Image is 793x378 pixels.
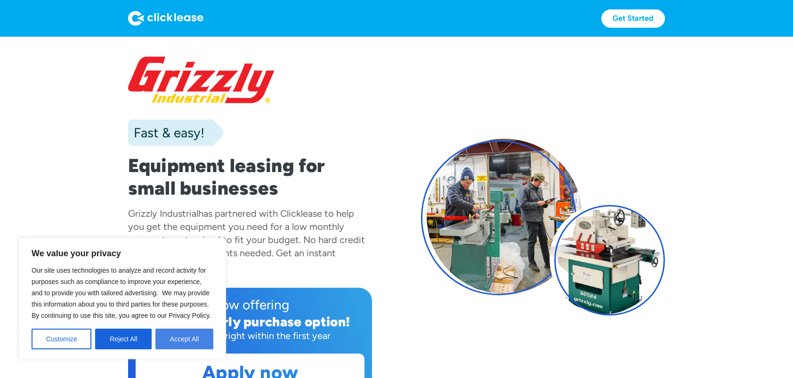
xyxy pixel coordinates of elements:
[155,329,213,349] button: Accept All
[601,9,665,28] a: Get Started
[128,208,198,219] div: Grizzly Industrial
[128,208,365,272] div: has partnered with Clicklease to help you get the equipment you need for a low monthly payment, c...
[32,267,211,319] span: Our site uses technologies to analyze and record activity for purposes such as compliance to impr...
[128,11,203,26] img: Logo
[32,248,213,259] p: We value your privacy
[136,329,364,342] div: Purchase outright within the first year
[128,154,372,199] h1: Equipment leasing for small businesses
[32,329,91,349] button: Customize
[208,314,350,330] div: early purchase option!
[136,295,364,314] div: Now offering
[19,238,226,359] div: We value your privacy
[95,329,152,349] button: Reject All
[128,123,204,142] div: Fast & easy!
